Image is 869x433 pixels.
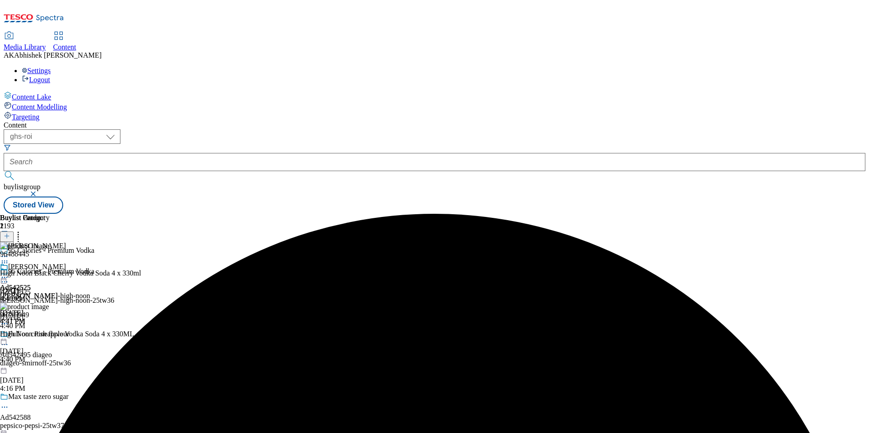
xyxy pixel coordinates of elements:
a: Content Modelling [4,101,865,111]
span: Content Modelling [12,103,67,111]
span: Media Library [4,43,46,51]
a: Logout [22,76,50,84]
span: buylistgroup [4,183,40,191]
a: Targeting [4,111,865,121]
div: Max taste zero sugar [8,393,69,401]
a: Media Library [4,32,46,51]
svg: Search Filters [4,144,11,151]
span: Targeting [12,113,40,121]
span: Content [53,43,76,51]
span: AK [4,51,14,59]
div: Content [4,121,865,129]
a: Content [53,32,76,51]
span: Content Lake [12,93,51,101]
input: Search [4,153,865,171]
span: Abhishek [PERSON_NAME] [14,51,101,59]
a: Content Lake [4,91,865,101]
a: Settings [22,67,51,74]
button: Stored View [4,197,63,214]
